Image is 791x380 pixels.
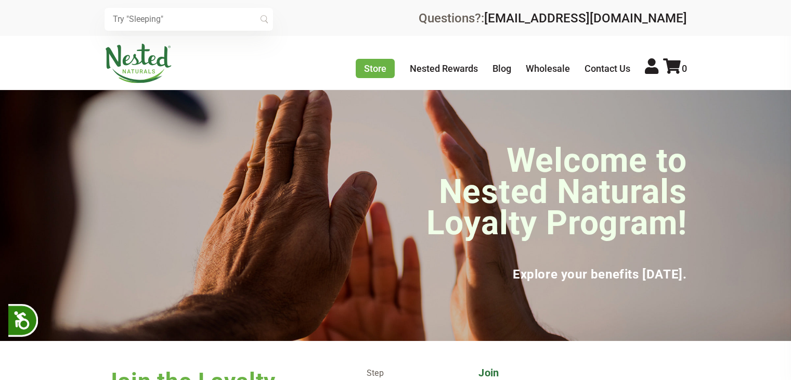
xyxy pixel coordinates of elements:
span: 0 [682,63,687,74]
a: 0 [663,63,687,74]
div: Questions?: [419,12,687,24]
a: [EMAIL_ADDRESS][DOMAIN_NAME] [484,11,687,26]
input: Try "Sleeping" [105,8,273,31]
a: Store [356,59,395,78]
p: Step [367,367,463,379]
img: Nested Naturals [105,44,172,83]
a: Nested Rewards [410,63,478,74]
h1: Welcome to Nested Naturals Loyalty Program! [396,145,687,239]
strong: Join [478,366,499,379]
a: Wholesale [526,63,570,74]
a: Blog [492,63,511,74]
a: Contact Us [585,63,630,74]
h3: Explore your benefits [DATE]. [105,255,687,286]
